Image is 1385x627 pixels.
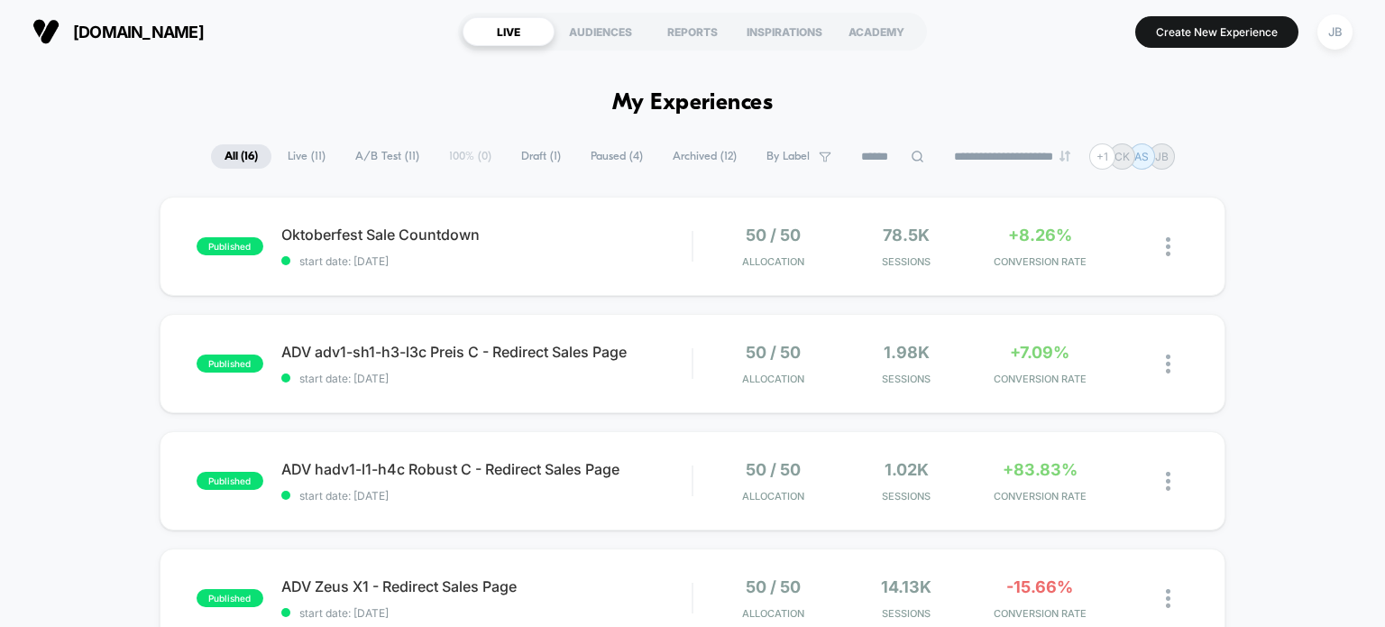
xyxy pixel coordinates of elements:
[746,343,801,362] span: 50 / 50
[1010,343,1069,362] span: +7.09%
[1059,151,1070,161] img: end
[281,606,692,620] span: start date: [DATE]
[342,144,433,169] span: A/B Test ( 11 )
[281,254,692,268] span: start date: [DATE]
[1155,150,1169,163] p: JB
[844,490,968,503] span: Sessions
[612,90,774,116] h1: My Experiences
[274,144,339,169] span: Live ( 11 )
[1135,16,1298,48] button: Create New Experience
[281,226,692,244] span: Oktoberfest Sale Countdown
[27,17,209,46] button: [DOMAIN_NAME]
[746,460,801,479] span: 50 / 50
[281,577,692,595] span: ADV Zeus X1 - Redirect Sales Page
[885,460,929,479] span: 1.02k
[1134,150,1149,163] p: AS
[883,226,930,244] span: 78.5k
[742,607,804,620] span: Allocation
[281,343,692,361] span: ADV adv1-sh1-h3-l3c Preis C - Redirect Sales Page
[1114,150,1130,163] p: CK
[211,144,271,169] span: All ( 16 )
[844,255,968,268] span: Sessions
[73,23,204,41] span: [DOMAIN_NAME]
[1166,472,1170,491] img: close
[647,17,738,46] div: REPORTS
[742,490,804,503] span: Allocation
[281,460,692,478] span: ADV hadv1-l1-h4c Robust C - Redirect Sales Page
[463,17,555,46] div: LIVE
[555,17,647,46] div: AUDIENCES
[742,373,804,385] span: Allocation
[1312,14,1358,51] button: JB
[1166,237,1170,256] img: close
[1006,577,1073,596] span: -15.66%
[197,472,263,490] span: published
[742,255,804,268] span: Allocation
[746,577,801,596] span: 50 / 50
[1089,143,1115,170] div: + 1
[766,150,810,163] span: By Label
[844,607,968,620] span: Sessions
[1003,460,1078,479] span: +83.83%
[1166,355,1170,373] img: close
[884,343,930,362] span: 1.98k
[746,226,801,244] span: 50 / 50
[197,589,263,607] span: published
[281,372,692,385] span: start date: [DATE]
[830,17,922,46] div: ACADEMY
[1166,589,1170,608] img: close
[659,144,750,169] span: Archived ( 12 )
[738,17,830,46] div: INSPIRATIONS
[197,237,263,255] span: published
[1317,14,1353,50] div: JB
[977,373,1102,385] span: CONVERSION RATE
[977,607,1102,620] span: CONVERSION RATE
[281,489,692,503] span: start date: [DATE]
[577,144,656,169] span: Paused ( 4 )
[508,144,574,169] span: Draft ( 1 )
[32,18,60,45] img: Visually logo
[844,373,968,385] span: Sessions
[977,490,1102,503] span: CONVERSION RATE
[1008,226,1072,244] span: +8.26%
[197,355,263,373] span: published
[881,577,931,596] span: 14.13k
[977,255,1102,268] span: CONVERSION RATE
